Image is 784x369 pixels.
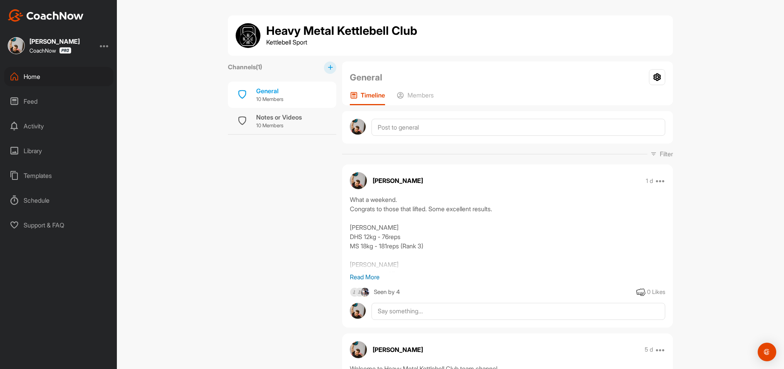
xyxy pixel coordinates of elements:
[4,166,113,185] div: Templates
[645,346,653,354] p: 5 d
[350,341,367,358] img: avatar
[4,215,113,235] div: Support & FAQ
[8,37,25,54] img: square_b1431489c74a6a34673675dc0a5dba39.jpg
[350,71,382,84] h2: General
[355,287,365,297] img: square_default-ef6cabf814de5a2bf16c804365e32c732080f9872bdf737d349900a9daf73cf9.png
[8,9,84,22] img: CoachNow
[4,191,113,210] div: Schedule
[758,343,776,361] div: Open Intercom Messenger
[228,62,262,72] label: Channels ( 1 )
[4,116,113,136] div: Activity
[350,119,366,135] img: avatar
[236,23,260,48] img: group
[4,141,113,161] div: Library
[29,47,71,54] div: CoachNow
[256,113,302,122] div: Notes or Videos
[647,288,665,297] div: 0 Likes
[374,287,400,297] div: Seen by 4
[660,149,673,159] p: Filter
[350,272,665,282] p: Read More
[350,303,366,319] img: avatar
[350,287,359,297] img: square_default-ef6cabf814de5a2bf16c804365e32c732080f9872bdf737d349900a9daf73cf9.png
[646,177,653,185] p: 1 d
[4,92,113,111] div: Feed
[29,38,80,44] div: [PERSON_NAME]
[256,122,302,130] p: 10 Members
[350,172,367,189] img: avatar
[266,24,417,38] h1: Heavy Metal Kettlebell Club
[350,195,665,272] div: What a weekend. Congrats to those that lifted. Some excellent results. [PERSON_NAME] DHS 12kg - 7...
[373,345,423,354] p: [PERSON_NAME]
[266,38,417,47] p: Kettlebell Sport
[256,86,283,96] div: General
[373,176,423,185] p: [PERSON_NAME]
[407,91,434,99] p: Members
[4,67,113,86] div: Home
[59,47,71,54] img: CoachNow Pro
[360,287,370,297] img: square_0819e3d42bacb6cf9915656e91cc1eab.jpg
[361,91,385,99] p: Timeline
[256,96,283,103] p: 10 Members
